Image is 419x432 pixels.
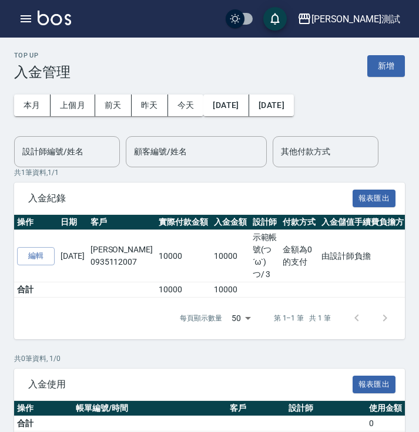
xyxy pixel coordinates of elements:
[95,95,132,116] button: 前天
[14,401,73,416] th: 操作
[211,215,250,230] th: 入金金額
[286,401,366,416] th: 設計師
[14,215,58,230] th: 操作
[263,7,287,31] button: save
[51,95,95,116] button: 上個月
[227,401,286,416] th: 客戶
[14,52,71,59] h2: Top Up
[88,230,156,282] td: [PERSON_NAME]
[14,416,73,431] td: 合計
[203,95,249,116] button: [DATE]
[58,230,88,282] td: [DATE]
[28,379,353,390] span: 入金使用
[353,378,396,389] a: 報表匯出
[132,95,168,116] button: 昨天
[227,302,255,334] div: 50
[274,313,331,323] p: 第 1–1 筆 共 1 筆
[319,230,407,282] td: 由設計師負擔
[14,95,51,116] button: 本月
[211,230,250,282] td: 10000
[180,313,222,323] p: 每頁顯示數量
[280,215,319,230] th: 付款方式
[38,11,71,25] img: Logo
[14,64,71,80] h3: 入金管理
[156,215,211,230] th: 實際付款金額
[17,247,55,265] button: 編輯
[14,353,405,364] p: 共 0 筆資料, 1 / 0
[250,215,280,230] th: 設計師
[156,230,211,282] td: 10000
[280,230,319,282] td: 金額為0的支付
[293,7,405,31] button: [PERSON_NAME]測試
[353,192,396,203] a: 報表匯出
[156,282,211,298] td: 10000
[58,215,88,230] th: 日期
[14,282,88,298] td: 合計
[14,167,405,178] p: 共 1 筆資料, 1 / 1
[250,230,280,282] td: 示範帳號(つ´ω`)つ / 3
[367,60,405,71] a: 新增
[88,215,156,230] th: 客戶
[367,55,405,77] button: 新增
[319,215,407,230] th: 入金儲值手續費負擔方
[211,282,250,298] td: 10000
[353,376,396,394] button: 報表匯出
[90,256,153,268] p: 0935112007
[311,12,400,26] div: [PERSON_NAME]測試
[168,95,204,116] button: 今天
[353,190,396,208] button: 報表匯出
[28,193,353,204] span: 入金紀錄
[73,401,226,416] th: 帳單編號/時間
[249,95,294,116] button: [DATE]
